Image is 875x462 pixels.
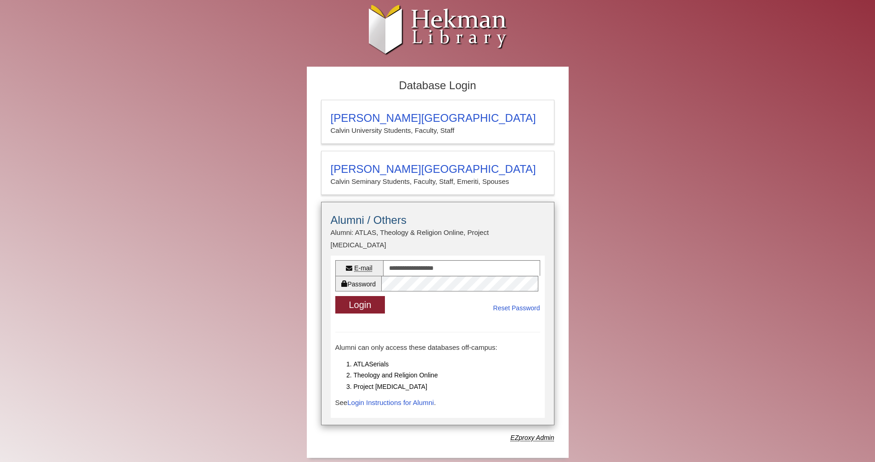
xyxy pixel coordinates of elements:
summary: Alumni / OthersAlumni: ATLAS, Theology & Religion Online, Project [MEDICAL_DATA] [331,214,545,251]
a: Login Instructions for Alumni [347,399,434,406]
button: Login [335,296,385,314]
dfn: Use Alumni login [510,434,554,441]
p: Calvin Seminary Students, Faculty, Staff, Emeriti, Spouses [331,176,545,188]
a: [PERSON_NAME][GEOGRAPHIC_DATA]Calvin Seminary Students, Faculty, Staff, Emeriti, Spouses [321,151,554,195]
p: Alumni: ATLAS, Theology & Religion Online, Project [MEDICAL_DATA] [331,227,545,251]
h3: [PERSON_NAME][GEOGRAPHIC_DATA] [331,163,545,176]
label: Password [335,276,381,291]
h3: [PERSON_NAME][GEOGRAPHIC_DATA] [331,112,545,125]
p: Calvin University Students, Faculty, Staff [331,125,545,137]
abbr: E-mail or username [354,264,373,272]
li: ATLASerials [354,359,540,370]
p: See . [335,397,540,409]
a: [PERSON_NAME][GEOGRAPHIC_DATA]Calvin University Students, Faculty, Staff [321,100,554,144]
h3: Alumni / Others [331,214,545,227]
a: Reset Password [493,302,540,314]
li: Project [MEDICAL_DATA] [354,381,540,393]
h2: Database Login [316,76,559,95]
p: Alumni can only access these databases off-campus: [335,342,540,354]
li: Theology and Religion Online [354,370,540,381]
